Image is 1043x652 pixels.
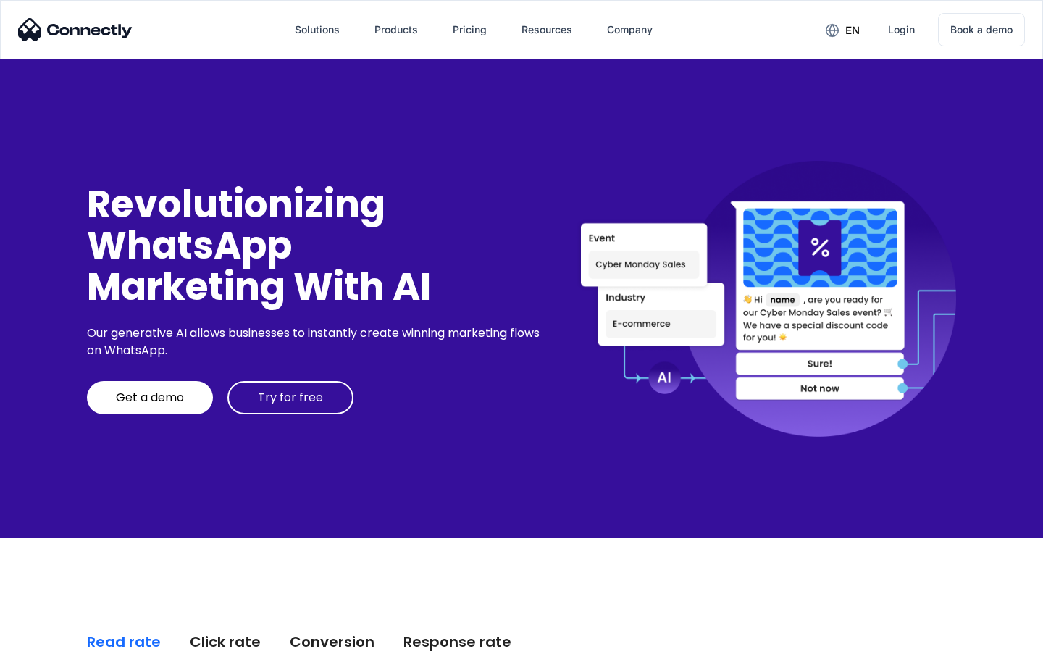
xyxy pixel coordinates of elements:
div: Read rate [87,632,161,652]
div: Company [607,20,653,40]
div: Conversion [290,632,374,652]
div: Try for free [258,390,323,405]
div: Response rate [403,632,511,652]
a: Book a demo [938,13,1025,46]
div: Solutions [295,20,340,40]
div: Products [374,20,418,40]
div: Login [888,20,915,40]
div: Our generative AI allows businesses to instantly create winning marketing flows on WhatsApp. [87,325,545,359]
a: Pricing [441,12,498,47]
div: Get a demo [116,390,184,405]
div: Revolutionizing WhatsApp Marketing With AI [87,183,545,308]
a: Login [876,12,926,47]
div: Pricing [453,20,487,40]
a: Get a demo [87,381,213,414]
div: Click rate [190,632,261,652]
img: Connectly Logo [18,18,133,41]
div: Resources [521,20,572,40]
div: en [845,20,860,41]
a: Try for free [227,381,353,414]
